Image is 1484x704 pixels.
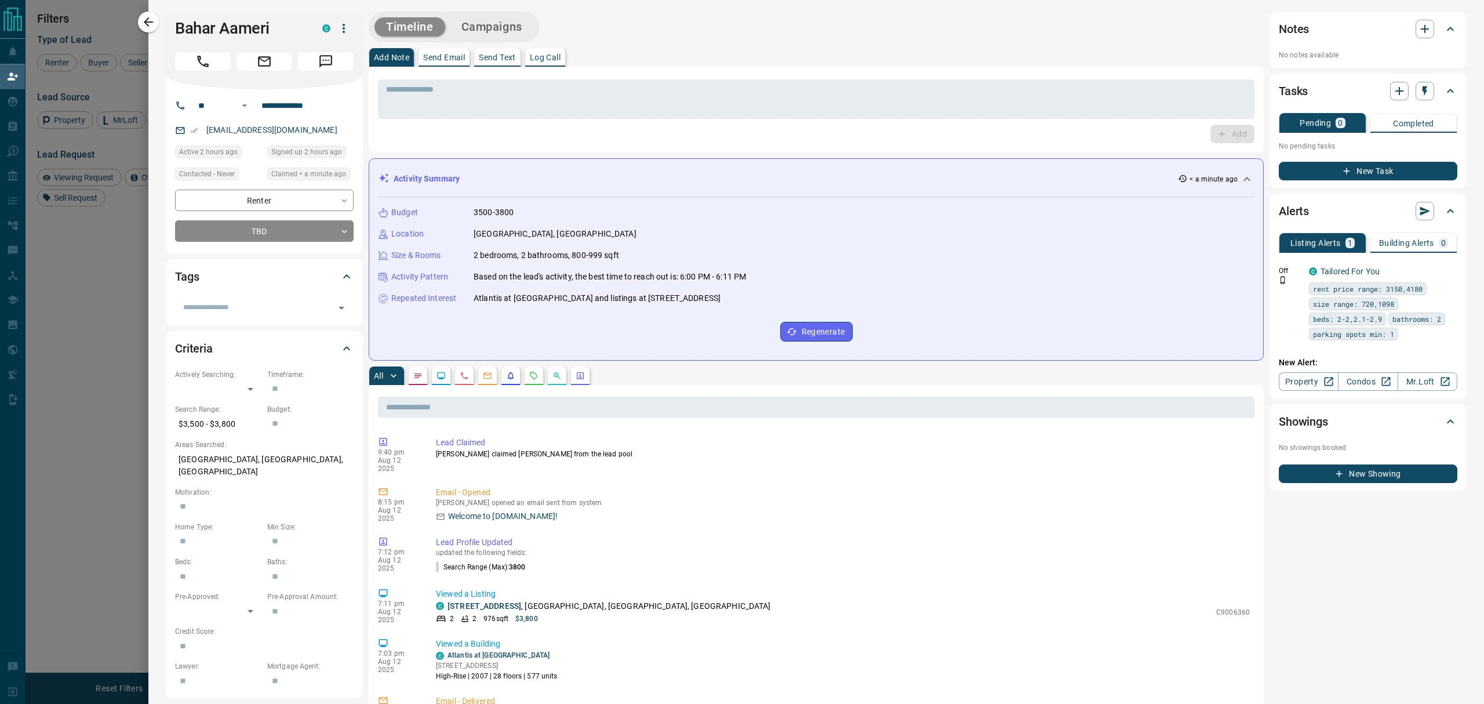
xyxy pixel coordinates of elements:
p: Aug 12 2025 [378,456,419,473]
p: Building Alerts [1379,239,1434,247]
a: [STREET_ADDRESS] [448,601,521,611]
p: $3,500 - $3,800 [175,415,261,434]
h2: Tags [175,267,199,286]
a: Mr.Loft [1398,372,1457,391]
p: Mortgage Agent: [267,661,354,672]
div: condos.ca [436,602,444,610]
p: 9:40 pm [378,448,419,456]
h2: Alerts [1279,202,1309,220]
h2: Notes [1279,20,1309,38]
p: Atlantis at [GEOGRAPHIC_DATA] and listings at [STREET_ADDRESS] [474,292,721,304]
svg: Requests [529,371,539,380]
p: High-Rise | 2007 | 28 floors | 577 units [436,671,558,681]
svg: Email Verified [190,126,198,135]
div: condos.ca [436,652,444,660]
p: Search Range: [175,404,261,415]
p: $3,800 [515,614,538,624]
span: Call [175,52,231,71]
p: Lead Profile Updated [436,536,1250,549]
div: Notes [1279,15,1457,43]
span: bathrooms: 2 [1392,313,1441,325]
p: Based on the lead's activity, the best time to reach out is: 6:00 PM - 6:11 PM [474,271,746,283]
p: 976 sqft [483,614,508,624]
span: Active 2 hours ago [179,146,238,158]
p: Min Size: [267,522,354,532]
p: 2 [472,614,477,624]
span: Message [298,52,354,71]
span: Email [237,52,292,71]
button: New Showing [1279,465,1457,483]
p: Beds: [175,557,261,567]
p: Actively Searching: [175,369,261,380]
h2: Showings [1279,412,1328,431]
svg: Notes [413,371,423,380]
a: Property [1279,372,1338,391]
span: Claimed < a minute ago [271,168,346,180]
a: Atlantis at [GEOGRAPHIC_DATA] [448,651,550,659]
p: Lawyer: [175,661,261,672]
p: 2 bedrooms, 2 bathrooms, 800-999 sqft [474,249,619,262]
p: No pending tasks [1279,137,1457,155]
p: [GEOGRAPHIC_DATA], [GEOGRAPHIC_DATA] [474,228,636,240]
button: Regenerate [780,322,853,342]
button: Open [333,300,350,316]
p: 7:11 pm [378,600,419,608]
span: parking spots min: 1 [1313,328,1394,340]
h2: Criteria [175,339,213,358]
p: < a minute ago [1190,174,1238,184]
p: Aug 12 2025 [378,506,419,522]
p: Pre-Approval Amount: [267,591,354,602]
p: Lead Claimed [436,437,1250,449]
p: [GEOGRAPHIC_DATA], [GEOGRAPHIC_DATA], [GEOGRAPHIC_DATA] [175,450,354,481]
p: Welcome to [DOMAIN_NAME]! [448,510,558,522]
span: Signed up 2 hours ago [271,146,342,158]
p: Send Text [479,53,516,61]
p: [PERSON_NAME] opened an email sent from system [436,499,1250,507]
div: Alerts [1279,197,1457,225]
p: Pre-Approved: [175,591,261,602]
button: Open [238,99,252,113]
svg: Emails [483,371,492,380]
svg: Calls [460,371,469,380]
div: Tue Aug 12 2025 [267,168,354,184]
p: , [GEOGRAPHIC_DATA], [GEOGRAPHIC_DATA], [GEOGRAPHIC_DATA] [448,600,771,612]
p: Off [1279,266,1302,276]
div: Criteria [175,335,354,362]
p: 3500-3800 [474,206,514,219]
p: No showings booked [1279,442,1457,453]
p: Viewed a Building [436,638,1250,650]
div: Tags [175,263,354,291]
span: beds: 2-2,2.1-2.9 [1313,313,1382,325]
p: Log Call [530,53,561,61]
p: Credit Score: [175,626,354,637]
div: Renter [175,190,354,211]
button: Campaigns [450,17,534,37]
svg: Opportunities [552,371,562,380]
p: Home Type: [175,522,261,532]
p: Areas Searched: [175,440,354,450]
p: 7:12 pm [378,548,419,556]
svg: Listing Alerts [506,371,515,380]
div: Tasks [1279,77,1457,105]
p: Send Email [423,53,465,61]
p: Size & Rooms [391,249,441,262]
div: Tue Aug 12 2025 [175,146,261,162]
svg: Agent Actions [576,371,585,380]
p: All [374,372,383,380]
p: Budget: [267,404,354,415]
p: Baths: [267,557,354,567]
div: TBD [175,220,354,242]
div: Showings [1279,408,1457,436]
p: Motivation: [175,487,354,498]
button: New Task [1279,162,1457,180]
span: 3800 [509,563,525,571]
p: Listing Alerts [1290,239,1341,247]
div: condos.ca [322,24,330,32]
a: Condos [1338,372,1398,391]
div: Activity Summary< a minute ago [379,168,1254,190]
p: Aug 12 2025 [378,658,419,674]
p: 1 [1348,239,1352,247]
p: updated the following fields: [436,549,1250,557]
p: No notes available [1279,50,1457,60]
p: Timeframe: [267,369,354,380]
